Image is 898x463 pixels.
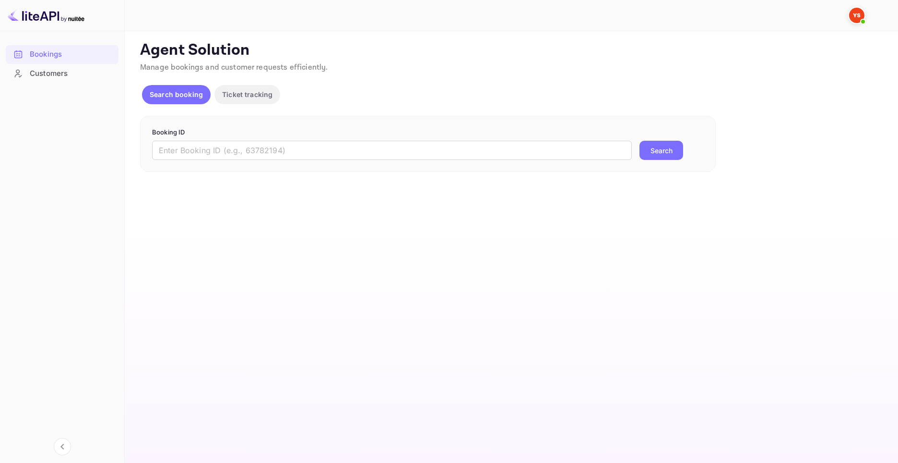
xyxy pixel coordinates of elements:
[6,45,118,63] a: Bookings
[152,141,632,160] input: Enter Booking ID (e.g., 63782194)
[8,8,84,23] img: LiteAPI logo
[639,141,683,160] button: Search
[150,89,203,99] p: Search booking
[6,64,118,83] div: Customers
[849,8,864,23] img: Yandex Support
[6,45,118,64] div: Bookings
[152,128,704,137] p: Booking ID
[54,438,71,455] button: Collapse navigation
[30,68,114,79] div: Customers
[6,64,118,82] a: Customers
[222,89,272,99] p: Ticket tracking
[140,41,881,60] p: Agent Solution
[140,62,328,73] span: Manage bookings and customer requests efficiently.
[30,49,114,60] div: Bookings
